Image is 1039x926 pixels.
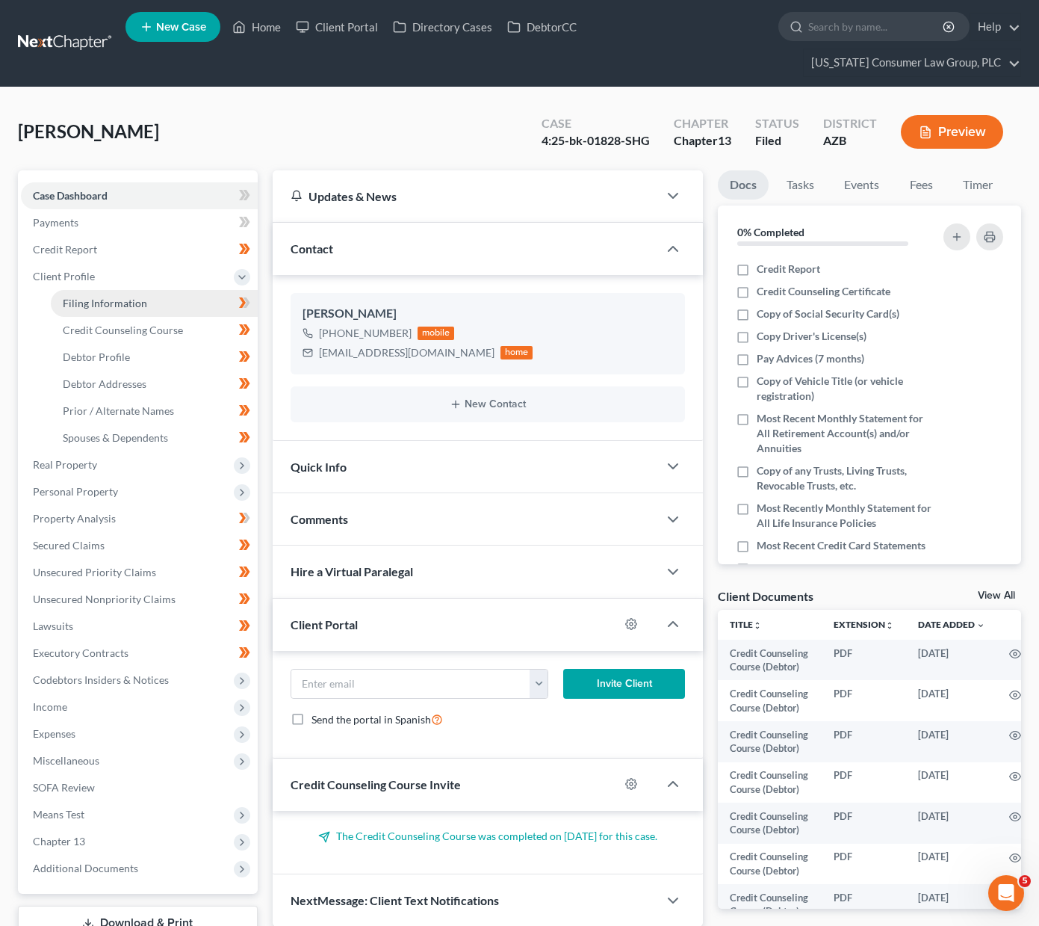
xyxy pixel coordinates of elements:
[755,115,799,132] div: Status
[33,700,67,713] span: Income
[500,13,584,40] a: DebtorCC
[33,862,138,874] span: Additional Documents
[33,808,84,821] span: Means Test
[303,398,673,410] button: New Contact
[291,460,347,474] span: Quick Info
[674,132,731,149] div: Chapter
[21,640,258,667] a: Executory Contracts
[757,351,864,366] span: Pay Advices (7 months)
[51,344,258,371] a: Debtor Profile
[21,586,258,613] a: Unsecured Nonpriority Claims
[822,803,906,844] td: PDF
[291,670,530,698] input: Enter email
[33,216,78,229] span: Payments
[291,893,499,907] span: NextMessage: Client Text Notifications
[51,398,258,425] a: Prior / Alternate Names
[63,377,146,390] span: Debtor Addresses
[718,803,822,844] td: Credit Counseling Course (Debtor)
[21,209,258,236] a: Payments
[291,617,358,632] span: Client Portal
[822,884,906,925] td: PDF
[563,669,685,699] button: Invite Client
[757,329,866,344] span: Copy Driver's License(s)
[897,170,945,200] a: Fees
[385,13,500,40] a: Directory Cases
[906,844,997,885] td: [DATE]
[718,170,769,200] a: Docs
[988,875,1024,911] iframe: Intercom live chat
[33,539,105,552] span: Secured Claims
[737,226,804,238] strong: 0% Completed
[291,564,413,578] span: Hire a Virtual Paralegal
[33,754,99,767] span: Miscellaneous
[757,561,932,590] span: Bills/Invoices/Statements/Collection Letters/Creditor Correspondence
[33,566,156,578] span: Unsecured Priority Claims
[33,593,176,605] span: Unsecured Nonpriority Claims
[906,680,997,721] td: [DATE]
[951,170,1005,200] a: Timer
[753,621,762,630] i: unfold_more
[542,132,650,149] div: 4:25-bk-01828-SHG
[757,284,890,299] span: Credit Counseling Certificate
[674,115,731,132] div: Chapter
[822,844,906,885] td: PDF
[21,774,258,801] a: SOFA Review
[319,326,412,341] div: [PHONE_NUMBER]
[21,182,258,209] a: Case Dashboard
[823,115,877,132] div: District
[755,132,799,149] div: Filed
[291,241,333,256] span: Contact
[500,346,533,359] div: home
[757,411,932,456] span: Most Recent Monthly Statement for All Retirement Account(s) and/or Annuities
[822,721,906,762] td: PDF
[757,374,932,404] span: Copy of Vehicle Title (or vehicle registration)
[822,640,906,681] td: PDF
[303,305,673,323] div: [PERSON_NAME]
[291,829,685,844] p: The Credit Counseling Course was completed on [DATE] for this case.
[885,621,894,630] i: unfold_more
[291,512,348,526] span: Comments
[288,13,385,40] a: Client Portal
[718,680,822,721] td: Credit Counseling Course (Debtor)
[834,619,894,630] a: Extensionunfold_more
[51,371,258,398] a: Debtor Addresses
[718,588,813,604] div: Client Documents
[21,505,258,532] a: Property Analysis
[757,501,932,531] span: Most Recently Monthly Statement for All Life Insurance Policies
[33,270,95,283] span: Client Profile
[63,404,174,417] span: Prior / Alternate Names
[906,884,997,925] td: [DATE]
[291,777,461,791] span: Credit Counseling Course Invite
[906,803,997,844] td: [DATE]
[311,713,431,726] span: Send the portal in Spanish
[51,290,258,317] a: Filing Information
[63,297,147,309] span: Filing Information
[718,762,822,803] td: Credit Counseling Course (Debtor)
[718,844,822,885] td: Credit Counseling Course (Debtor)
[156,22,206,33] span: New Case
[63,351,130,363] span: Debtor Profile
[33,243,97,256] span: Credit Report
[33,673,169,686] span: Codebtors Insiders & Notices
[33,835,85,848] span: Chapter 13
[808,13,945,40] input: Search by name...
[901,115,1003,149] button: Preview
[33,620,73,632] span: Lawsuits
[18,120,159,142] span: [PERSON_NAME]
[33,458,97,471] span: Real Property
[542,115,650,132] div: Case
[906,762,997,803] td: [DATE]
[291,188,640,204] div: Updates & News
[822,680,906,721] td: PDF
[33,781,95,794] span: SOFA Review
[757,463,932,493] span: Copy of any Trusts, Living Trusts, Revocable Trusts, etc.
[804,49,1020,76] a: [US_STATE] Consumer Law Group, PLC
[33,512,116,525] span: Property Analysis
[63,324,183,336] span: Credit Counseling Course
[775,170,826,200] a: Tasks
[718,133,731,147] span: 13
[970,13,1020,40] a: Help
[33,189,108,202] span: Case Dashboard
[918,619,985,630] a: Date Added expand_more
[730,619,762,630] a: Titleunfold_more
